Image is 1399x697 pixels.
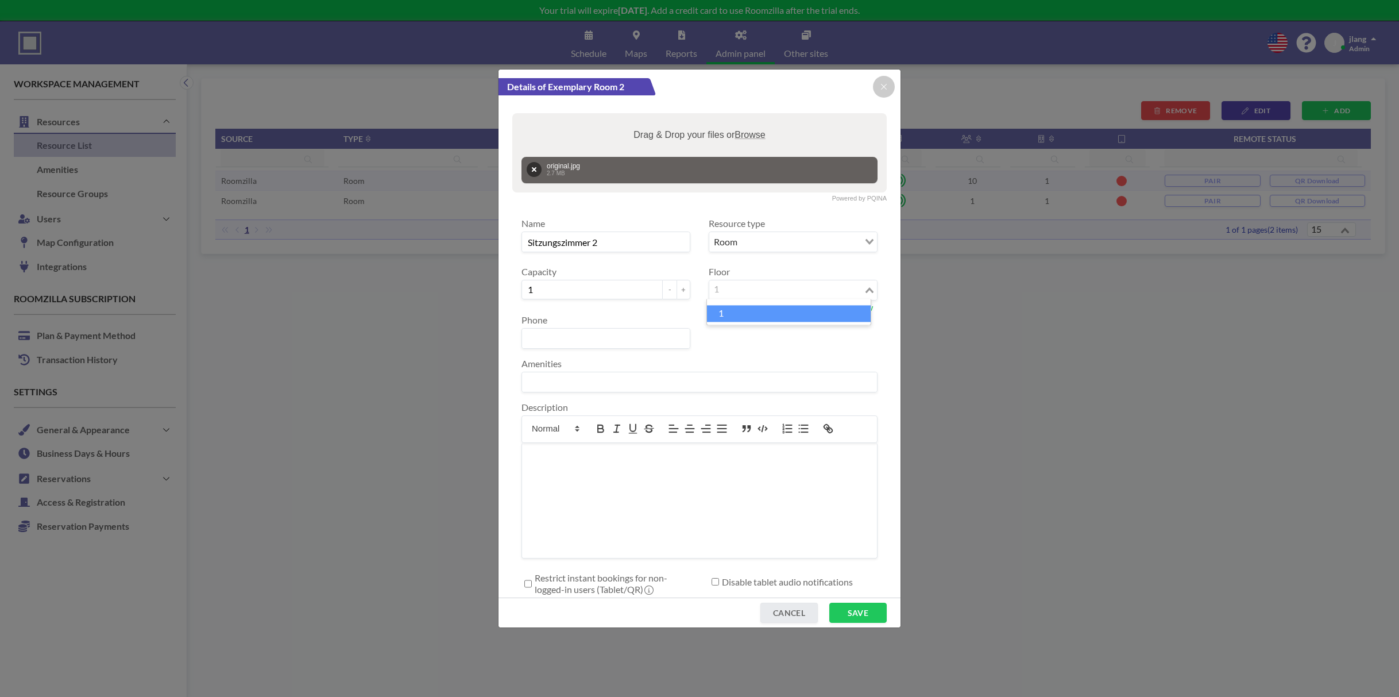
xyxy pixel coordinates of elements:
[709,232,877,252] div: Search for option
[523,375,871,390] input: Search for option
[521,266,556,278] label: Capacity
[521,314,547,326] label: Phone
[710,283,863,298] input: Search for option
[709,266,730,278] label: Floor
[521,402,568,413] label: Description
[709,218,765,229] label: Resource type
[712,234,740,249] span: Room
[629,124,770,147] label: Drag & Drop your files or
[760,603,818,623] button: CANCEL
[677,280,690,299] button: +
[832,196,887,201] a: Powered by PQINA
[535,572,685,595] label: Restrict instant bookings for non-logged-in users (Tablet/QR)
[663,280,677,299] button: -
[522,372,877,392] div: Search for option
[521,358,562,369] label: Amenities
[741,234,858,249] input: Search for option
[722,576,853,588] label: Disable tablet audio notifications
[498,78,641,95] span: Details of Exemplary Room 2
[735,130,765,140] span: Browse
[829,302,873,313] span: Add new
[521,218,545,229] label: Name
[709,280,877,300] div: Search for option
[829,603,887,623] button: SAVE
